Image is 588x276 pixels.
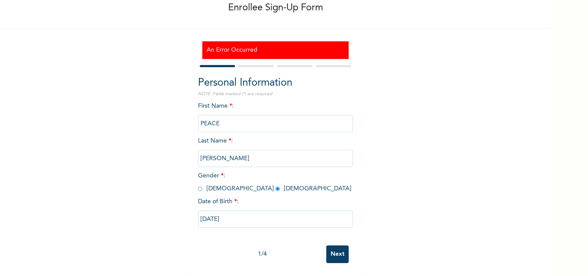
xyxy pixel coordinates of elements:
[326,245,349,263] input: Next
[198,150,353,167] input: Enter your last name
[198,250,326,259] div: 1 / 4
[198,91,353,97] p: NOTE: Fields marked (*) are required
[198,115,353,132] input: Enter your first name
[228,1,323,15] p: Enrollee Sign-Up Form
[207,46,344,55] h3: An Error Occurred
[198,173,351,192] span: Gender : [DEMOGRAPHIC_DATA] [DEMOGRAPHIC_DATA]
[198,103,353,127] span: First Name :
[198,138,353,161] span: Last Name :
[198,75,353,91] h2: Personal Information
[198,197,238,206] span: Date of Birth :
[198,211,353,228] input: DD-MM-YYYY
